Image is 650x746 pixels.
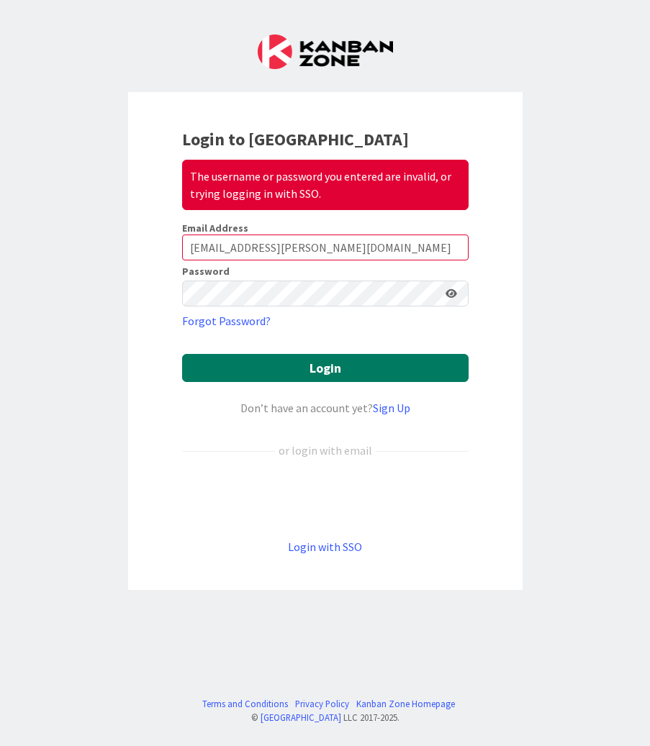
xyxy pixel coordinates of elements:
a: Login with SSO [288,540,362,554]
keeper-lock: Open Keeper Popup [444,239,461,256]
label: Email Address [182,222,248,235]
button: Login [182,354,469,382]
div: © LLC 2017- 2025 . [195,711,455,724]
a: [GEOGRAPHIC_DATA] [261,711,341,723]
iframe: Sign in with Google Button [175,483,476,514]
a: Kanban Zone Homepage [356,697,455,711]
a: Privacy Policy [295,697,349,711]
div: The username or password you entered are invalid, or trying logging in with SSO. [182,160,469,210]
div: Don’t have an account yet? [182,399,469,417]
a: Sign Up [373,401,410,415]
div: or login with email [275,442,376,459]
label: Password [182,266,230,276]
img: Kanban Zone [258,35,393,69]
b: Login to [GEOGRAPHIC_DATA] [182,128,409,150]
a: Forgot Password? [182,312,271,329]
a: Terms and Conditions [202,697,288,711]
